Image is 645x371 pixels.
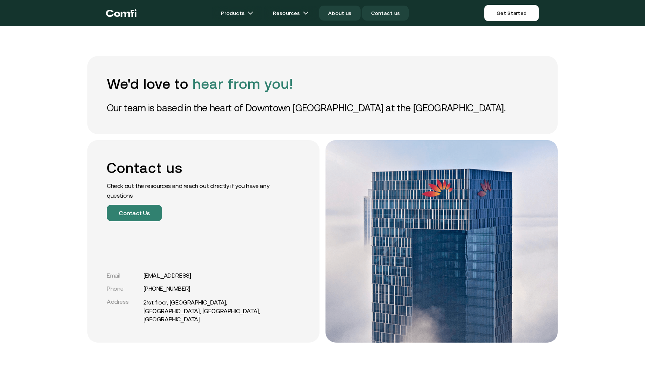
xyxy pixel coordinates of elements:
a: Contact us [362,6,409,21]
button: Contact Us [107,205,162,221]
a: 21st floor, [GEOGRAPHIC_DATA], [GEOGRAPHIC_DATA], [GEOGRAPHIC_DATA], [GEOGRAPHIC_DATA] [143,298,275,323]
img: arrow icons [247,10,253,16]
span: hear from you! [193,76,293,92]
div: Email [107,272,140,279]
a: [PHONE_NUMBER] [143,285,190,292]
h2: Contact us [107,160,275,176]
div: Phone [107,285,140,292]
h1: We'd love to [107,75,538,92]
a: About us [319,6,360,21]
p: Our team is based in the heart of Downtown [GEOGRAPHIC_DATA] at the [GEOGRAPHIC_DATA]. [107,101,538,115]
p: Check out the resources and reach out directly if you have any questions [107,181,275,200]
a: Resourcesarrow icons [264,6,318,21]
a: [EMAIL_ADDRESS] [143,272,191,279]
img: arrow icons [303,10,309,16]
a: Return to the top of the Comfi home page [106,2,137,24]
a: Productsarrow icons [212,6,262,21]
img: office [325,140,558,343]
a: Get Started [484,5,539,21]
div: Address [107,298,140,305]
